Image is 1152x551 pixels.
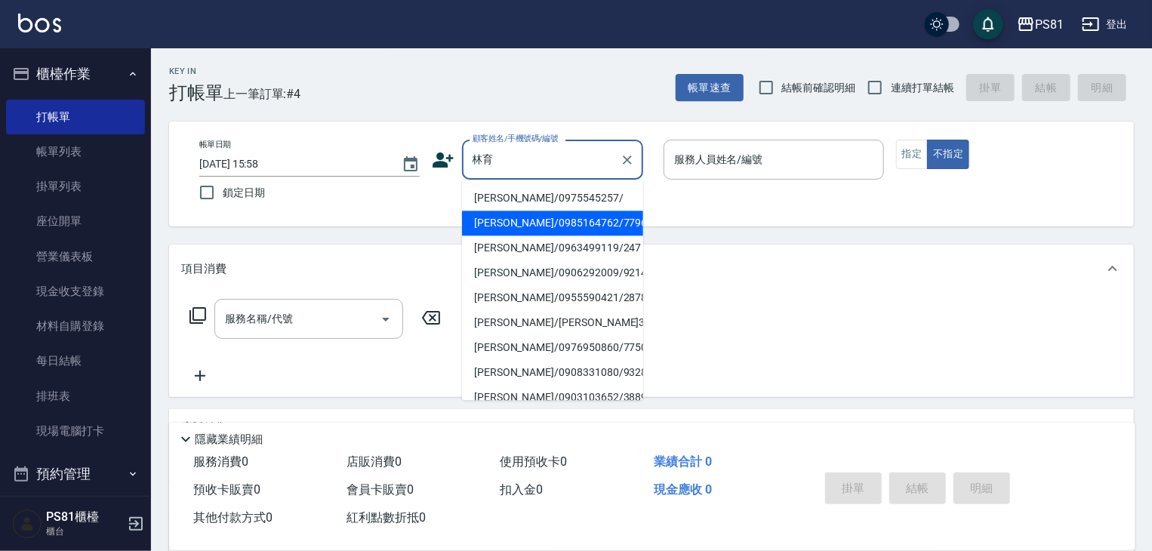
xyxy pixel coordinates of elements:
a: 座位開單 [6,204,145,239]
p: 櫃台 [46,525,123,538]
p: 店販銷售 [181,420,226,436]
button: 櫃檯作業 [6,54,145,94]
span: 現金應收 0 [654,482,712,497]
span: 業績合計 0 [654,454,712,469]
li: [PERSON_NAME]/0976950860/7750 [462,335,643,360]
button: save [973,9,1003,39]
span: 使用預收卡 0 [501,454,568,469]
h5: PS81櫃檯 [46,509,123,525]
div: 項目消費 [169,245,1134,293]
li: [PERSON_NAME]/0908331080/9328 [462,360,643,385]
img: Logo [18,14,61,32]
button: PS81 [1011,9,1070,40]
div: PS81 [1035,15,1064,34]
h3: 打帳單 [169,82,223,103]
a: 現金收支登錄 [6,274,145,309]
button: 指定 [896,140,929,169]
span: 紅利點數折抵 0 [347,510,426,525]
label: 帳單日期 [199,139,231,150]
span: 其他付款方式 0 [193,510,273,525]
span: 會員卡販賣 0 [347,482,414,497]
div: 店販銷售 [169,409,1134,445]
a: 現場電腦打卡 [6,414,145,448]
p: 項目消費 [181,261,226,277]
span: 服務消費 0 [193,454,248,469]
img: Person [12,509,42,539]
button: Open [374,307,398,331]
input: YYYY/MM/DD hh:mm [199,152,387,177]
button: 不指定 [927,140,969,169]
span: 預收卡販賣 0 [193,482,260,497]
button: 報表及分析 [6,494,145,533]
li: [PERSON_NAME]/0975545257/ [462,186,643,211]
li: [PERSON_NAME]/0955590421/2878 [462,285,643,310]
button: 預約管理 [6,454,145,494]
h2: Key In [169,66,223,76]
span: 店販消費 0 [347,454,402,469]
button: Clear [617,149,638,171]
button: Choose date, selected date is 2025-09-05 [393,146,429,183]
li: [PERSON_NAME]/0906292009/9214 [462,260,643,285]
a: 排班表 [6,379,145,414]
a: 材料自購登錄 [6,309,145,343]
span: 連續打單結帳 [891,80,954,96]
p: 隱藏業績明細 [195,432,263,448]
span: 結帳前確認明細 [782,80,856,96]
a: 打帳單 [6,100,145,134]
button: 登出 [1076,11,1134,38]
a: 每日結帳 [6,343,145,378]
a: 掛單列表 [6,169,145,204]
span: 扣入金 0 [501,482,544,497]
li: [PERSON_NAME]/[PERSON_NAME]328/328 [462,310,643,335]
span: 鎖定日期 [223,185,265,201]
li: [PERSON_NAME]/0985164762/7796 [462,211,643,235]
li: [PERSON_NAME]/0903103652/3889 [462,385,643,410]
button: 帳單速查 [676,74,744,102]
a: 帳單列表 [6,134,145,169]
li: [PERSON_NAME]/0963499119/247 [462,235,643,260]
a: 營業儀表板 [6,239,145,274]
span: 上一筆訂單:#4 [223,85,301,103]
label: 顧客姓名/手機號碼/編號 [473,133,559,144]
